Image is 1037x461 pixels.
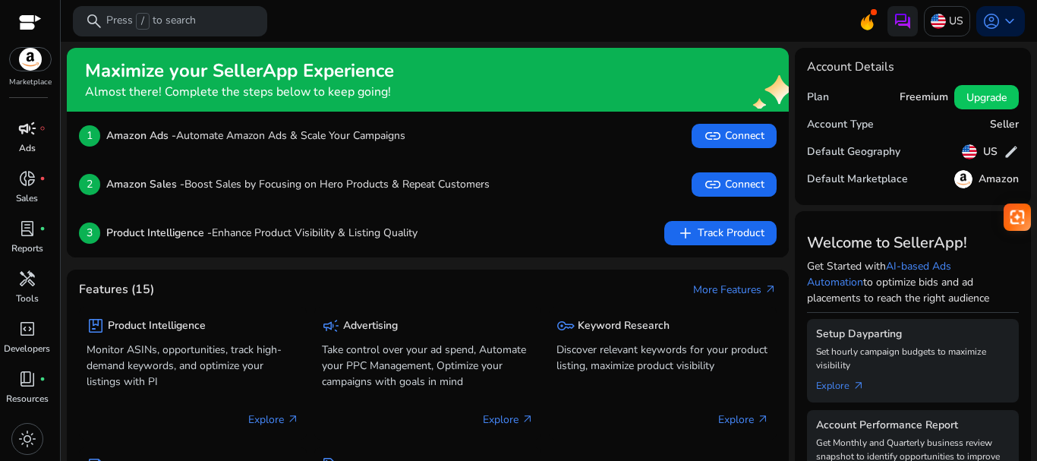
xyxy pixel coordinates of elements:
[704,175,764,194] span: Connect
[556,317,575,335] span: key
[87,317,105,335] span: package
[807,259,951,289] a: AI-based Ads Automation
[704,127,764,145] span: Connect
[807,60,1020,74] h4: Account Details
[248,412,299,428] p: Explore
[39,376,46,382] span: fiber_manual_record
[108,320,206,333] h5: Product Intelligence
[807,91,829,104] h5: Plan
[136,13,150,30] span: /
[39,226,46,232] span: fiber_manual_record
[322,317,340,335] span: campaign
[106,13,196,30] p: Press to search
[79,174,100,195] p: 2
[962,144,977,159] img: us.svg
[106,226,212,240] b: Product Intelligence -
[106,176,490,192] p: Boost Sales by Focusing on Hero Products & Repeat Customers
[343,320,398,333] h5: Advertising
[19,141,36,155] p: Ads
[693,282,777,298] a: More Featuresarrow_outward
[982,12,1001,30] span: account_circle
[692,172,777,197] button: linkConnect
[16,292,39,305] p: Tools
[39,125,46,131] span: fiber_manual_record
[704,127,722,145] span: link
[483,412,534,428] p: Explore
[990,118,1019,131] h5: Seller
[18,270,36,288] span: handyman
[18,320,36,338] span: code_blocks
[816,345,1010,372] p: Set hourly campaign budgets to maximize visibility
[18,370,36,388] span: book_4
[816,328,1010,341] h5: Setup Dayparting
[85,60,394,82] h2: Maximize your SellerApp Experience
[954,170,972,188] img: amazon.svg
[85,12,103,30] span: search
[18,430,36,448] span: light_mode
[79,283,154,297] h4: Features (15)
[79,223,100,244] p: 3
[764,283,777,295] span: arrow_outward
[106,177,184,191] b: Amazon Sales -
[18,119,36,137] span: campaign
[556,342,769,374] p: Discover relevant keywords for your product listing, maximize product visibility
[807,234,1020,252] h3: Welcome to SellerApp!
[807,258,1020,306] p: Get Started with to optimize bids and ad placements to reach the right audience
[9,77,52,88] p: Marketplace
[85,85,394,99] h4: Almost there! Complete the steps below to keep going!
[106,225,418,241] p: Enhance Product Visibility & Listing Quality
[807,173,908,186] h5: Default Marketplace
[1004,144,1019,159] span: edit
[676,224,764,242] span: Track Product
[322,342,534,390] p: Take control over your ad spend, Automate your PPC Management, Optimize your campaigns with goals...
[966,90,1007,106] span: Upgrade
[1001,12,1019,30] span: keyboard_arrow_down
[704,175,722,194] span: link
[106,128,176,143] b: Amazon Ads -
[4,342,50,355] p: Developers
[807,146,900,159] h5: Default Geography
[18,219,36,238] span: lab_profile
[578,320,670,333] h5: Keyword Research
[287,413,299,425] span: arrow_outward
[757,413,769,425] span: arrow_outward
[807,118,874,131] h5: Account Type
[979,173,1019,186] h5: Amazon
[664,221,777,245] button: addTrack Product
[16,191,38,205] p: Sales
[522,413,534,425] span: arrow_outward
[718,412,769,428] p: Explore
[954,85,1019,109] button: Upgrade
[816,419,1010,432] h5: Account Performance Report
[11,242,43,255] p: Reports
[6,392,49,406] p: Resources
[87,342,299,390] p: Monitor ASINs, opportunities, track high-demand keywords, and optimize your listings with PI
[676,224,695,242] span: add
[10,48,51,71] img: amazon.svg
[983,146,998,159] h5: US
[79,125,100,147] p: 1
[949,8,963,34] p: US
[106,128,405,144] p: Automate Amazon Ads & Scale Your Campaigns
[816,372,877,393] a: Explorearrow_outward
[900,91,948,104] h5: Freemium
[931,14,946,29] img: us.svg
[39,175,46,182] span: fiber_manual_record
[853,380,865,392] span: arrow_outward
[692,124,777,148] button: linkConnect
[18,169,36,188] span: donut_small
